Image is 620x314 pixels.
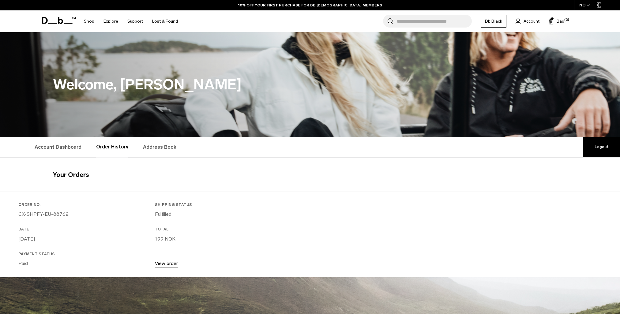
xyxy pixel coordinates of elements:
a: Shop [84,10,94,32]
p: Paid [18,260,152,267]
h3: Payment Status [18,251,152,257]
a: CX-SHPFY-EU-88762 [18,211,69,217]
p: Fulfilled [155,211,289,218]
h3: Total [155,226,289,232]
p: [DATE] [18,235,152,243]
a: Lost & Found [152,10,178,32]
nav: Main Navigation [79,10,182,32]
h3: Shipping Status [155,202,289,207]
button: Bag (2) [549,17,564,25]
h3: Order No. [18,202,152,207]
h1: Welcome, [PERSON_NAME] [53,74,567,95]
h3: Date [18,226,152,232]
a: View order [155,260,178,266]
a: 10% OFF YOUR FIRST PURCHASE FOR DB [DEMOGRAPHIC_DATA] MEMBERS [238,2,382,8]
a: Account [516,17,539,25]
a: Support [127,10,143,32]
a: Order History [96,137,128,157]
span: Bag [557,18,564,24]
a: Account Dashboard [35,137,81,157]
p: 199 NOK [155,235,289,243]
a: Explore [103,10,118,32]
a: Address Book [143,137,176,157]
span: Account [524,18,539,24]
h4: Your Orders [53,170,567,180]
a: Logout [583,137,620,157]
a: Db Black [481,15,506,28]
span: (2) [564,17,569,23]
